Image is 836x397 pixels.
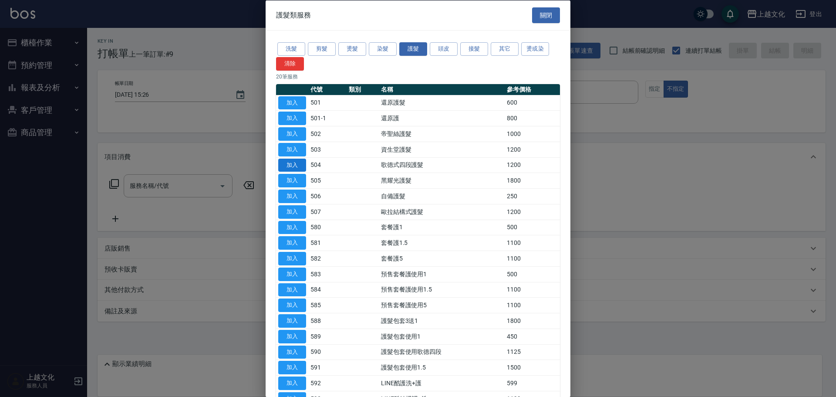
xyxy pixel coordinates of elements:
button: 加入 [278,112,306,125]
td: 500 [505,266,560,282]
td: 502 [308,126,347,142]
td: 588 [308,313,347,329]
th: 類別 [347,84,378,95]
button: 其它 [491,42,519,56]
td: 1000 [505,126,560,142]
td: 584 [308,282,347,298]
button: 加入 [278,221,306,234]
button: 加入 [278,158,306,172]
button: 加入 [278,236,306,250]
td: 護髮包套使用歌德四段 [379,344,505,360]
td: 507 [308,204,347,220]
button: 加入 [278,377,306,390]
td: 1100 [505,251,560,266]
td: 黑耀光護髮 [379,173,505,188]
th: 代號 [308,84,347,95]
td: 歐拉結構式護髮 [379,204,505,220]
td: 600 [505,95,560,111]
button: 關閉 [532,7,560,23]
td: 589 [308,329,347,344]
button: 加入 [278,329,306,343]
td: 580 [308,220,347,235]
td: 592 [308,375,347,391]
button: 加入 [278,143,306,156]
button: 加入 [278,252,306,265]
td: 1200 [505,157,560,173]
td: 506 [308,188,347,204]
td: 帝聖絲護髮 [379,126,505,142]
button: 剪髮 [308,42,336,56]
td: LINE酷護洗+護 [379,375,505,391]
td: 500 [505,220,560,235]
td: 800 [505,110,560,126]
td: 583 [308,266,347,282]
th: 名稱 [379,84,505,95]
button: 加入 [278,96,306,109]
button: 加入 [278,267,306,281]
td: 504 [308,157,347,173]
td: 582 [308,251,347,266]
td: 590 [308,344,347,360]
td: 1200 [505,142,560,157]
td: 1100 [505,282,560,298]
td: 預售套餐護使用1 [379,266,505,282]
td: 591 [308,360,347,375]
td: 1800 [505,173,560,188]
td: 1500 [505,360,560,375]
th: 參考價格 [505,84,560,95]
td: 1800 [505,313,560,329]
button: 清除 [276,57,304,70]
td: 套餐護1.5 [379,235,505,251]
td: 501 [308,95,347,111]
button: 加入 [278,361,306,374]
button: 加入 [278,299,306,312]
button: 加入 [278,174,306,187]
td: 套餐護1 [379,220,505,235]
button: 燙髮 [338,42,366,56]
td: 預售套餐護使用5 [379,297,505,313]
td: 自備護髮 [379,188,505,204]
td: 護髮包套3送1 [379,313,505,329]
td: 1100 [505,235,560,251]
td: 250 [505,188,560,204]
button: 接髮 [460,42,488,56]
button: 加入 [278,127,306,141]
td: 歌德式四段護髮 [379,157,505,173]
button: 加入 [278,314,306,328]
td: 套餐護5 [379,251,505,266]
button: 加入 [278,190,306,203]
td: 505 [308,173,347,188]
button: 加入 [278,283,306,296]
td: 還原護髮 [379,95,505,111]
button: 護髮 [399,42,427,56]
td: 1125 [505,344,560,360]
td: 501-1 [308,110,347,126]
td: 503 [308,142,347,157]
td: 護髮包套使用1 [379,329,505,344]
td: 599 [505,375,560,391]
button: 頭皮 [430,42,458,56]
td: 資生堂護髮 [379,142,505,157]
button: 燙或染 [521,42,549,56]
button: 洗髮 [277,42,305,56]
td: 585 [308,297,347,313]
button: 染髮 [369,42,397,56]
td: 還原護 [379,110,505,126]
td: 581 [308,235,347,251]
span: 護髮類服務 [276,10,311,19]
td: 護髮包套使用1.5 [379,360,505,375]
button: 加入 [278,345,306,359]
td: 1200 [505,204,560,220]
button: 加入 [278,205,306,218]
td: 1100 [505,297,560,313]
td: 450 [505,329,560,344]
td: 預售套餐護使用1.5 [379,282,505,298]
p: 20 筆服務 [276,72,560,80]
